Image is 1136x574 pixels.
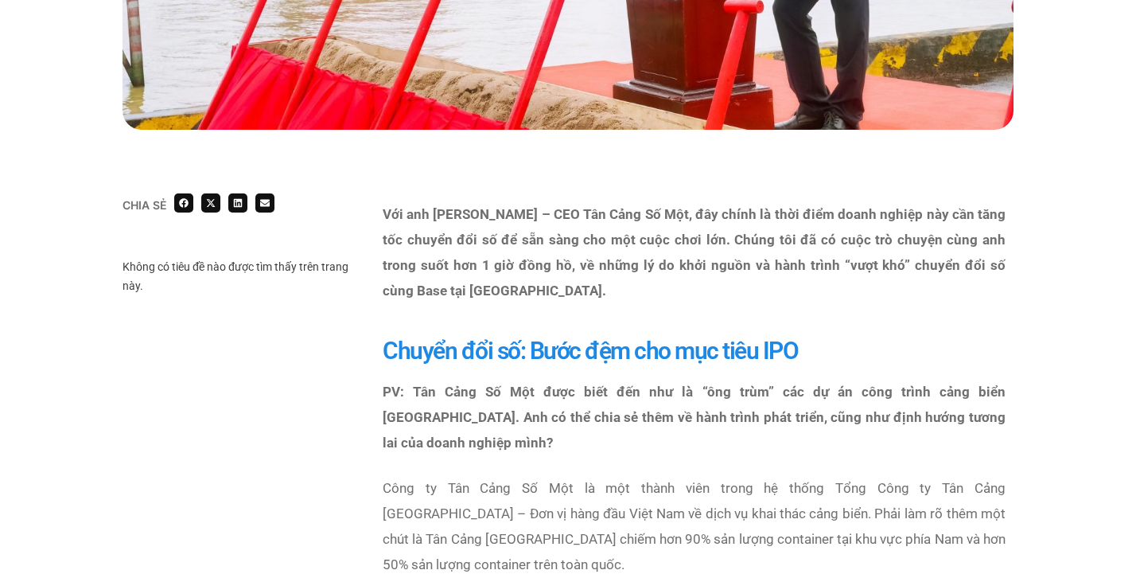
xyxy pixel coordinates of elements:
[201,193,220,213] div: Share on x-twitter
[174,193,193,213] div: Share on facebook
[255,193,274,213] div: Share on email
[383,206,1006,299] strong: Với anh [PERSON_NAME] – CEO Tân Cảng Số Một, đây chính là thời điểm doanh nghiệp này cần tăng tốc...
[228,193,247,213] div: Share on linkedin
[123,200,166,211] div: Chia sẻ
[383,384,1006,451] i: PV: Tân Cảng Số Một được biết đến như là “ông trùm” các dự án công trình cảng biển [GEOGRAPHIC_DA...
[123,257,359,295] div: Không có tiêu đề nào được tìm thấy trên trang này.
[383,339,1006,363] h1: Chuyển đổi số: Bước đệm cho mục tiêu IPO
